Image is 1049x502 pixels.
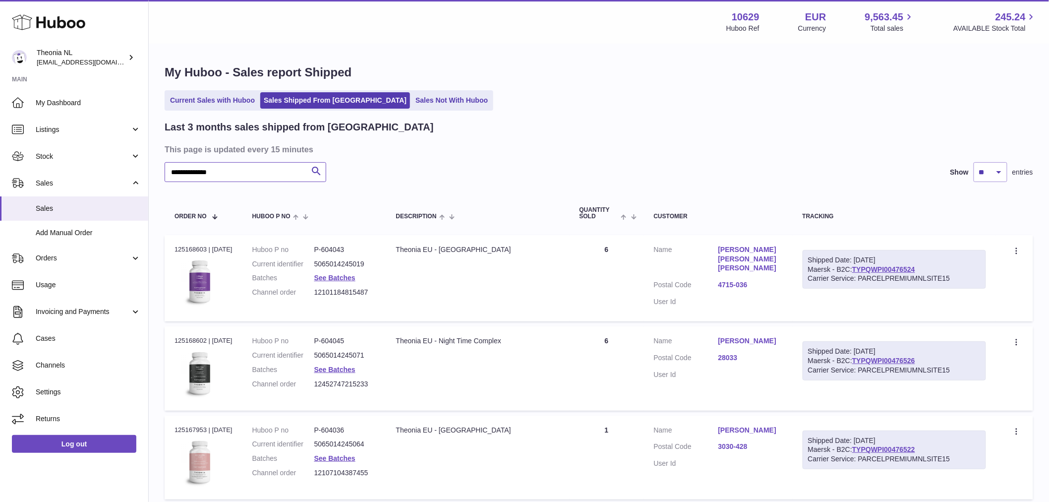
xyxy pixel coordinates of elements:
[36,253,130,263] span: Orders
[175,257,224,307] img: 106291725893172.jpg
[314,351,376,360] dd: 5065014245071
[36,387,141,397] span: Settings
[396,213,437,220] span: Description
[396,336,560,346] div: Theonia EU - Night Time Complex
[314,336,376,346] dd: P-604045
[12,435,136,453] a: Log out
[808,454,981,464] div: Carrier Service: PARCELPREMIUMNLSITE15
[808,436,981,445] div: Shipped Date: [DATE]
[314,426,376,435] dd: P-604036
[808,274,981,283] div: Carrier Service: PARCELPREMIUMNLSITE15
[36,125,130,134] span: Listings
[654,442,718,454] dt: Postal Code
[871,24,915,33] span: Total sales
[953,24,1037,33] span: AVAILABLE Stock Total
[314,366,355,374] a: See Batches
[865,10,915,33] a: 9,563.45 Total sales
[36,98,141,108] span: My Dashboard
[165,144,1031,155] h3: This page is updated every 15 minutes
[865,10,904,24] span: 9,563.45
[1012,168,1033,177] span: entries
[175,213,207,220] span: Order No
[718,353,783,363] a: 28033
[36,204,141,213] span: Sales
[175,426,233,435] div: 125167953 | [DATE]
[396,426,560,435] div: Theonia EU - [GEOGRAPHIC_DATA]
[654,213,783,220] div: Customer
[314,439,376,449] dd: 5065014245064
[570,235,644,321] td: 6
[165,64,1033,80] h1: My Huboo - Sales report Shipped
[396,245,560,254] div: Theonia EU - [GEOGRAPHIC_DATA]
[252,213,291,220] span: Huboo P no
[314,468,376,478] dd: 12107104387455
[654,426,718,438] dt: Name
[36,414,141,424] span: Returns
[412,92,491,109] a: Sales Not With Huboo
[570,326,644,410] td: 6
[36,228,141,238] span: Add Manual Order
[314,379,376,389] dd: 12452747215233
[808,366,981,375] div: Carrier Service: PARCELPREMIUMNLSITE15
[175,438,224,487] img: 106291725893222.jpg
[314,274,355,282] a: See Batches
[654,280,718,292] dt: Postal Code
[36,334,141,343] span: Cases
[570,416,644,500] td: 1
[654,297,718,307] dt: User Id
[852,357,915,365] a: TYPQWPI00476526
[252,351,314,360] dt: Current identifier
[718,442,783,451] a: 3030-428
[252,259,314,269] dt: Current identifier
[252,288,314,297] dt: Channel order
[580,207,619,220] span: Quantity Sold
[654,245,718,276] dt: Name
[808,255,981,265] div: Shipped Date: [DATE]
[314,245,376,254] dd: P-604043
[252,273,314,283] dt: Batches
[314,259,376,269] dd: 5065014245019
[165,121,434,134] h2: Last 3 months sales shipped from [GEOGRAPHIC_DATA]
[175,349,224,398] img: 106291725893109.jpg
[36,361,141,370] span: Channels
[167,92,258,109] a: Current Sales with Huboo
[252,468,314,478] dt: Channel order
[252,365,314,375] dt: Batches
[37,58,146,66] span: [EMAIL_ADDRESS][DOMAIN_NAME]
[803,250,986,289] div: Maersk - B2C:
[803,431,986,470] div: Maersk - B2C:
[175,336,233,345] div: 125168602 | [DATE]
[852,445,915,453] a: TYPQWPI00476522
[726,24,759,33] div: Huboo Ref
[12,50,27,65] img: info@wholesomegoods.eu
[718,280,783,290] a: 4715-036
[718,245,783,273] a: [PERSON_NAME] [PERSON_NAME] [PERSON_NAME]
[803,213,986,220] div: Tracking
[654,370,718,379] dt: User Id
[798,24,826,33] div: Currency
[314,454,355,462] a: See Batches
[252,454,314,463] dt: Batches
[950,168,969,177] label: Show
[175,245,233,254] div: 125168603 | [DATE]
[805,10,826,24] strong: EUR
[260,92,410,109] a: Sales Shipped From [GEOGRAPHIC_DATA]
[36,280,141,290] span: Usage
[718,426,783,435] a: [PERSON_NAME]
[995,10,1026,24] span: 245.24
[36,307,130,316] span: Invoicing and Payments
[252,426,314,435] dt: Huboo P no
[314,288,376,297] dd: 12101184815487
[252,379,314,389] dt: Channel order
[654,336,718,348] dt: Name
[852,265,915,273] a: TYPQWPI00476524
[36,152,130,161] span: Stock
[953,10,1037,33] a: 245.24 AVAILABLE Stock Total
[808,347,981,356] div: Shipped Date: [DATE]
[718,336,783,346] a: [PERSON_NAME]
[654,459,718,468] dt: User Id
[252,439,314,449] dt: Current identifier
[252,336,314,346] dt: Huboo P no
[252,245,314,254] dt: Huboo P no
[654,353,718,365] dt: Postal Code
